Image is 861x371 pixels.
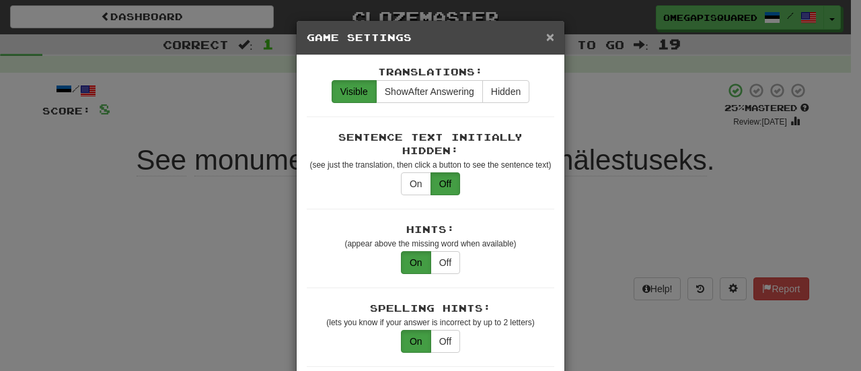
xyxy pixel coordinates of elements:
[401,330,431,353] button: On
[430,330,460,353] button: Off
[326,318,534,327] small: (lets you know if your answer is incorrect by up to 2 letters)
[310,160,552,170] small: (see just the translation, then click a button to see the sentence text)
[376,80,483,103] button: ShowAfter Answering
[332,80,377,103] button: Visible
[344,239,516,248] small: (appear above the missing word when available)
[307,65,554,79] div: Translations:
[482,80,529,103] button: Hidden
[307,131,554,158] div: Sentence Text Initially Hidden:
[385,86,408,97] span: Show
[546,30,554,44] button: Close
[401,251,431,274] button: On
[307,31,554,44] h5: Game Settings
[307,302,554,315] div: Spelling Hints:
[385,86,474,97] span: After Answering
[332,80,529,103] div: translations
[430,251,460,274] button: Off
[401,172,431,195] button: On
[307,223,554,236] div: Hints:
[546,29,554,44] span: ×
[430,172,460,195] button: Off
